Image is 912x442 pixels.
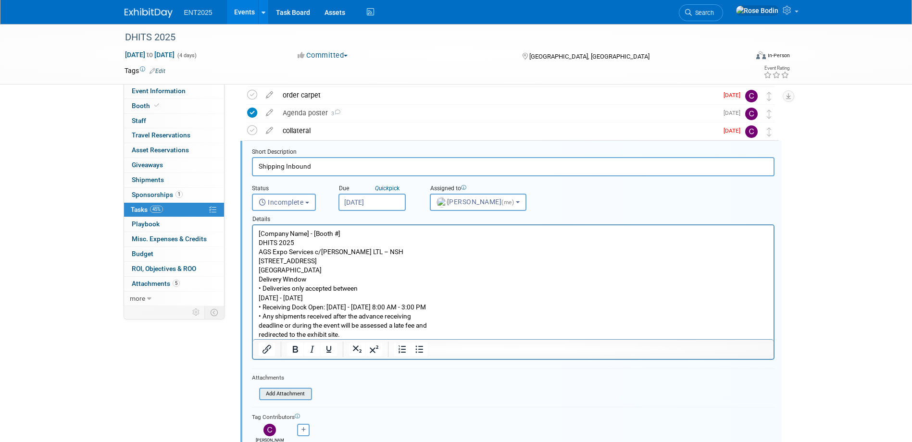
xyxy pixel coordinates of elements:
a: Tasks45% [124,203,224,217]
i: Move task [767,110,772,119]
a: Travel Reservations [124,128,224,143]
a: edit [261,91,278,99]
span: Travel Reservations [132,131,190,139]
div: Short Description [252,148,775,157]
a: Shipments [124,173,224,187]
button: Subscript [349,343,365,356]
div: Attachments [252,374,312,382]
button: Bullet list [411,343,427,356]
span: (4 days) [176,52,197,59]
a: Misc. Expenses & Credits [124,232,224,246]
span: Playbook [132,220,160,228]
span: Sponsorships [132,191,183,198]
a: Booth [124,99,224,113]
a: Giveaways [124,158,224,172]
a: edit [261,126,278,135]
img: Colleen Mueller [745,90,758,102]
span: 1 [175,191,183,198]
span: [PERSON_NAME] [437,198,516,206]
span: 3 [328,110,340,117]
span: [DATE] [724,127,745,134]
span: 45% [150,206,163,213]
td: Tags [125,66,165,75]
button: Insert/edit link [259,343,275,356]
a: Edit [150,68,165,74]
button: Numbered list [394,343,411,356]
div: Agenda poster [278,105,718,121]
img: Format-Inperson.png [756,51,766,59]
a: Staff [124,114,224,128]
span: [DATE] [DATE] [125,50,175,59]
span: Booth [132,102,161,110]
td: Personalize Event Tab Strip [188,306,205,319]
input: Due Date [338,194,406,211]
input: Name of task or a short description [252,157,775,176]
button: [PERSON_NAME](me) [430,194,526,211]
img: ExhibitDay [125,8,173,18]
a: edit [261,109,278,117]
span: Tasks [131,206,163,213]
a: Asset Reservations [124,143,224,158]
div: Assigned to [430,184,550,194]
span: Event Information [132,87,186,95]
img: Colleen Mueller [745,125,758,138]
a: more [124,292,224,306]
a: Budget [124,247,224,261]
img: Colleen Mueller [263,424,276,436]
span: Shipments [132,176,164,184]
button: Underline [321,343,337,356]
div: In-Person [767,52,790,59]
a: Quickpick [373,184,401,192]
div: Status [252,184,324,194]
div: Tag Contributors [252,411,775,421]
a: Event Information [124,84,224,98]
button: Italic [304,343,320,356]
iframe: Rich Text Area [253,225,774,339]
span: more [130,295,145,302]
span: Search [692,9,714,16]
a: Attachments5 [124,277,224,291]
span: (me) [501,199,514,206]
i: Move task [767,127,772,136]
span: Misc. Expenses & Credits [132,235,207,243]
span: Staff [132,117,146,124]
div: order carpet [278,87,718,103]
button: Bold [287,343,303,356]
button: Committed [294,50,351,61]
button: Incomplete [252,194,316,211]
span: ROI, Objectives & ROO [132,265,196,272]
span: [GEOGRAPHIC_DATA], [GEOGRAPHIC_DATA] [529,53,650,60]
span: Giveaways [132,161,163,169]
a: Search [679,4,723,21]
span: Attachments [132,280,180,287]
span: Incomplete [259,198,304,206]
img: Colleen Mueller [745,108,758,120]
img: Rose Bodin [736,5,779,16]
span: ENT2025 [184,9,212,16]
div: Event Rating [763,66,789,71]
div: Event Format [691,50,790,64]
span: [DATE] [724,110,745,116]
div: collateral [278,123,718,139]
span: [DATE] [724,92,745,98]
i: Quick [375,185,389,192]
div: Due [338,184,415,194]
span: to [145,51,154,59]
a: ROI, Objectives & ROO [124,262,224,276]
a: Playbook [124,217,224,232]
td: Toggle Event Tabs [204,306,224,319]
div: Details [252,211,775,224]
i: Move task [767,92,772,101]
span: Asset Reservations [132,146,189,154]
span: Budget [132,250,153,258]
span: 5 [173,280,180,287]
i: Booth reservation complete [154,103,159,108]
a: Sponsorships1 [124,188,224,202]
button: Superscript [366,343,382,356]
div: DHITS 2025 [122,29,734,46]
